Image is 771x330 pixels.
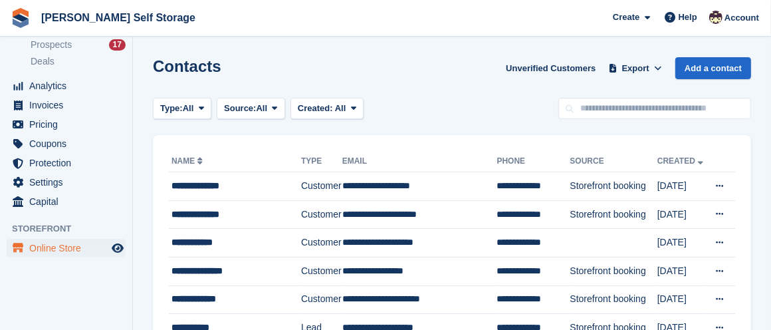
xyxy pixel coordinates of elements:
th: Source [570,151,657,172]
td: [DATE] [657,257,707,285]
span: Analytics [29,77,109,95]
td: [DATE] [657,229,707,257]
th: Email [342,151,497,172]
th: Phone [497,151,570,172]
a: menu [7,115,126,134]
span: Prospects [31,39,72,51]
a: [PERSON_NAME] Self Storage [36,7,201,29]
th: Type [301,151,342,172]
span: Account [724,11,759,25]
td: Customer [301,172,342,201]
span: All [183,102,194,115]
a: menu [7,96,126,114]
span: Online Store [29,239,109,257]
a: Created [657,156,706,166]
span: Pricing [29,115,109,134]
a: menu [7,173,126,192]
span: Protection [29,154,109,172]
a: Deals [31,55,126,69]
span: Storefront [12,222,132,236]
td: Customer [301,285,342,314]
a: menu [7,77,126,95]
td: Storefront booking [570,172,657,201]
button: Type: All [153,98,211,120]
td: Storefront booking [570,200,657,229]
img: stora-icon-8386f47178a22dfd0bd8f6a31ec36ba5ce8667c1dd55bd0f319d3a0aa187defe.svg [11,8,31,28]
a: Preview store [110,240,126,256]
a: Name [171,156,205,166]
td: Customer [301,229,342,257]
td: Storefront booking [570,285,657,314]
td: Customer [301,200,342,229]
td: [DATE] [657,172,707,201]
td: Customer [301,257,342,285]
span: Settings [29,173,109,192]
span: All [257,102,268,115]
a: menu [7,154,126,172]
a: menu [7,192,126,211]
a: Unverified Customers [500,57,601,79]
a: Add a contact [675,57,751,79]
a: Prospects 17 [31,38,126,52]
span: Help [679,11,697,24]
button: Export [606,57,665,79]
span: Coupons [29,134,109,153]
a: menu [7,239,126,257]
td: Storefront booking [570,257,657,285]
span: Create [613,11,639,24]
img: Jacob Esser [709,11,722,24]
span: Deals [31,55,55,68]
span: Export [622,62,649,75]
span: Type: [160,102,183,115]
button: Source: All [217,98,285,120]
h1: Contacts [153,57,221,75]
span: All [335,103,346,113]
div: 17 [109,39,126,51]
span: Created: [298,103,333,113]
span: Capital [29,192,109,211]
span: Source: [224,102,256,115]
td: [DATE] [657,285,707,314]
td: [DATE] [657,200,707,229]
button: Created: All [290,98,364,120]
a: menu [7,134,126,153]
span: Invoices [29,96,109,114]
